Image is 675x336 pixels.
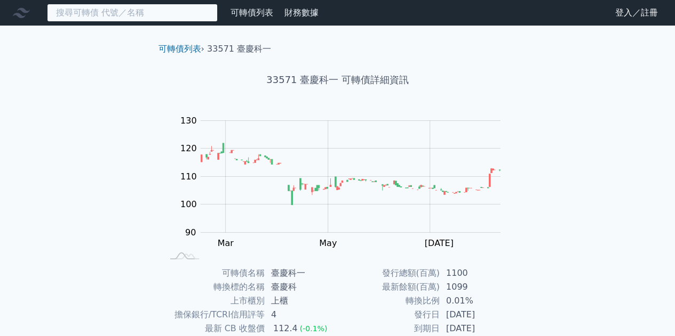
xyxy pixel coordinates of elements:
tspan: 130 [180,116,197,126]
li: › [158,43,204,55]
tspan: 110 [180,171,197,182]
td: 臺慶科一 [265,266,338,280]
div: 112.4 [271,322,300,335]
tspan: 120 [180,143,197,153]
td: 可轉債名稱 [163,266,265,280]
a: 可轉債列表 [231,7,273,18]
td: 0.01% [440,294,513,308]
td: 轉換比例 [338,294,440,308]
a: 登入／註冊 [607,4,666,21]
g: Chart [174,116,516,270]
li: 33571 臺慶科一 [207,43,271,55]
span: (-0.1%) [300,324,328,333]
tspan: 90 [185,227,196,237]
td: [DATE] [440,308,513,322]
td: 到期日 [338,322,440,335]
td: [DATE] [440,322,513,335]
td: 1100 [440,266,513,280]
td: 4 [265,308,338,322]
td: 上市櫃別 [163,294,265,308]
a: 財務數據 [284,7,319,18]
td: 轉換標的名稱 [163,280,265,294]
td: 最新 CB 收盤價 [163,322,265,335]
td: 發行日 [338,308,440,322]
td: 臺慶科 [265,280,338,294]
tspan: Mar [217,238,234,248]
td: 擔保銀行/TCRI信用評等 [163,308,265,322]
a: 可轉債列表 [158,44,201,54]
td: 發行總額(百萬) [338,266,440,280]
td: 上櫃 [265,294,338,308]
td: 最新餘額(百萬) [338,280,440,294]
input: 搜尋可轉債 代號／名稱 [47,4,218,22]
tspan: May [319,238,337,248]
td: 1099 [440,280,513,294]
tspan: [DATE] [424,238,453,248]
h1: 33571 臺慶科一 可轉債詳細資訊 [150,72,526,87]
tspan: 100 [180,199,197,209]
